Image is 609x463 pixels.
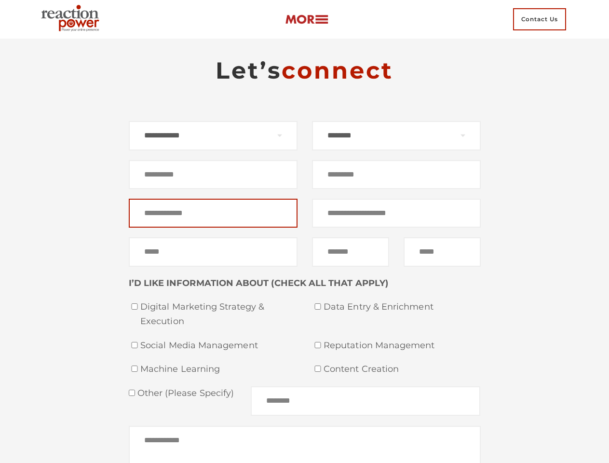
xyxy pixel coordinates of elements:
img: Executive Branding | Personal Branding Agency [37,2,107,37]
span: Digital Marketing Strategy & Execution [140,300,298,328]
span: Other (please specify) [135,388,234,398]
strong: I’D LIKE INFORMATION ABOUT (CHECK ALL THAT APPLY) [129,278,389,288]
span: connect [282,56,393,84]
img: more-btn.png [285,14,328,25]
span: Reputation Management [324,339,481,353]
h2: Let’s [129,56,481,85]
span: Data Entry & Enrichment [324,300,481,314]
span: Contact Us [513,8,566,30]
span: Social Media Management [140,339,298,353]
span: Content Creation [324,362,481,377]
span: Machine Learning [140,362,298,377]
